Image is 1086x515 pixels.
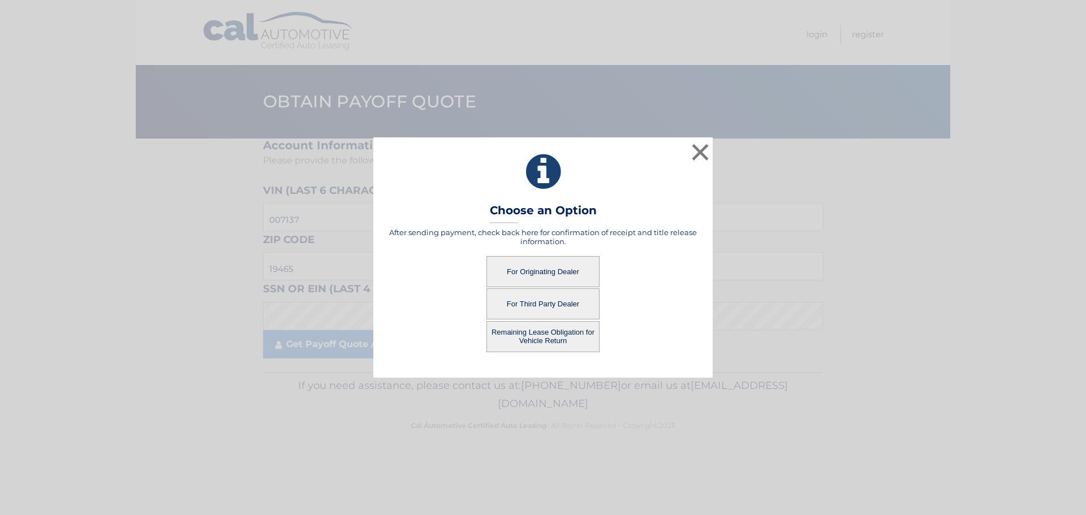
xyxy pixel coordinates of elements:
button: For Third Party Dealer [486,288,600,319]
button: For Originating Dealer [486,256,600,287]
h3: Choose an Option [490,204,597,223]
button: × [689,141,712,163]
h5: After sending payment, check back here for confirmation of receipt and title release information. [387,228,699,246]
button: Remaining Lease Obligation for Vehicle Return [486,321,600,352]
